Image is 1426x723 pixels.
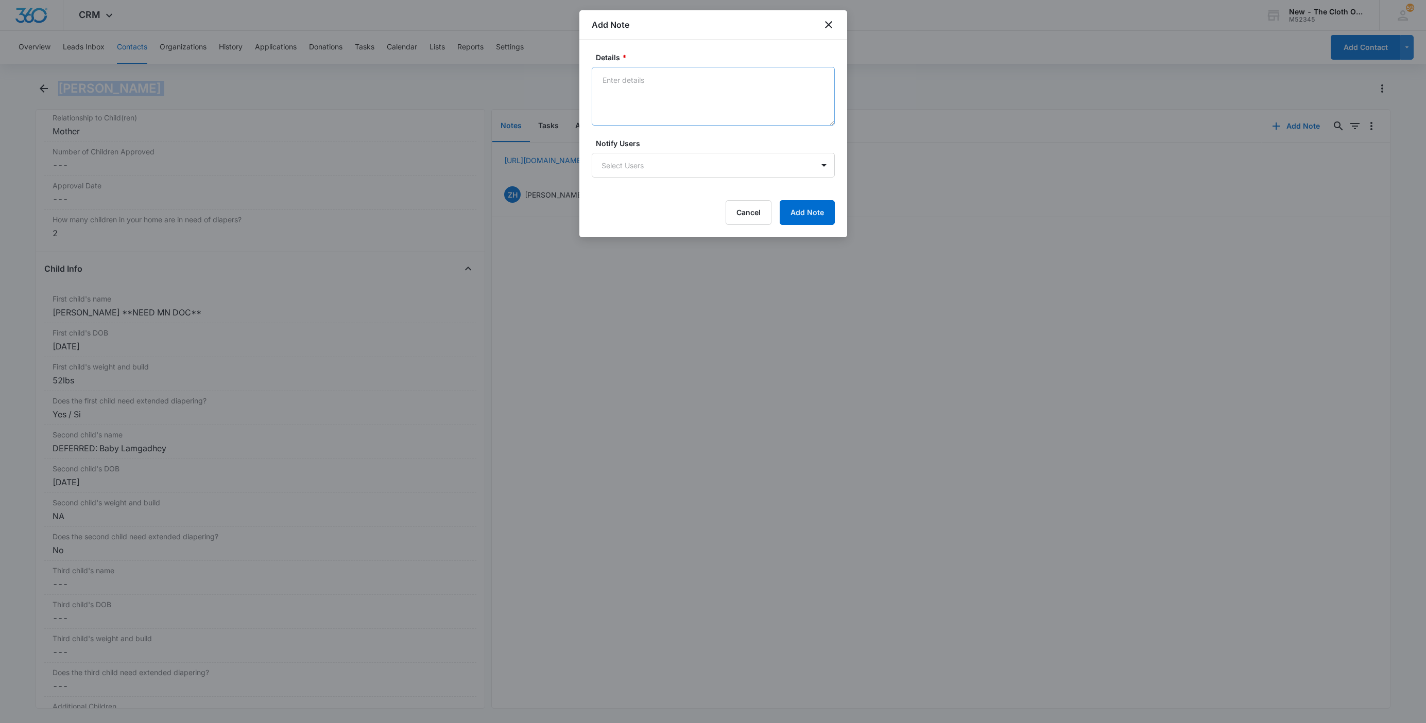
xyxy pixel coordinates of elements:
[596,138,839,149] label: Notify Users
[726,200,771,225] button: Cancel
[780,200,835,225] button: Add Note
[592,19,629,31] h1: Add Note
[596,52,839,63] label: Details
[822,19,835,31] button: close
